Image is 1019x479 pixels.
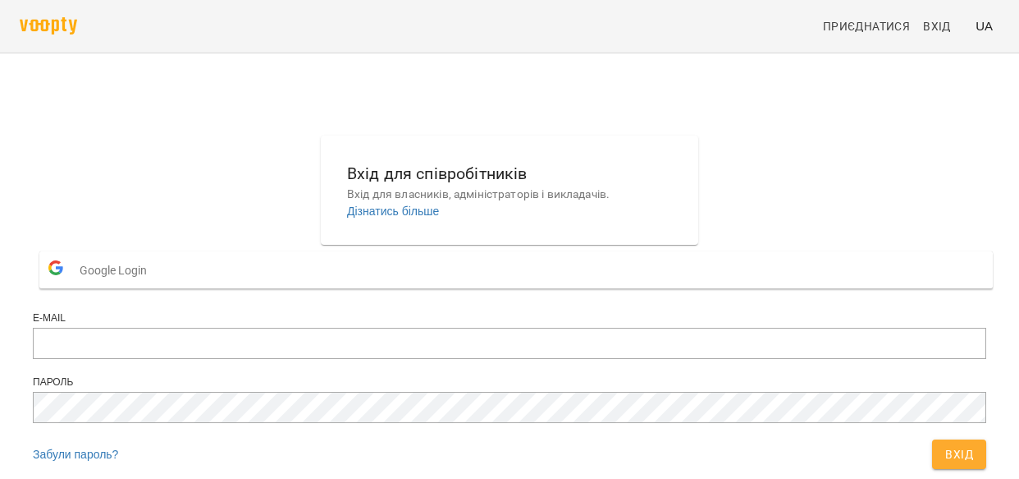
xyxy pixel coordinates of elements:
span: UA [976,17,993,35]
a: Забули пароль? [33,448,118,461]
button: UA [969,11,999,41]
div: E-mail [33,311,986,325]
div: Пароль [33,375,986,389]
button: Вхід для співробітниківВхід для власників, адміністраторів і викладачів.Дізнатись більше [334,148,685,233]
h6: Вхід для співробітників [347,161,672,187]
button: Вхід [932,440,986,469]
a: Вхід [916,12,969,41]
img: voopty.png [20,17,77,35]
a: Приєднатися [816,12,916,41]
span: Google Login [80,254,155,287]
button: Google Login [39,251,993,288]
span: Приєднатися [823,16,910,36]
span: Вхід [923,16,951,36]
a: Дізнатись більше [347,205,439,218]
span: Вхід [945,444,973,464]
p: Вхід для власників, адміністраторів і викладачів. [347,187,672,203]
